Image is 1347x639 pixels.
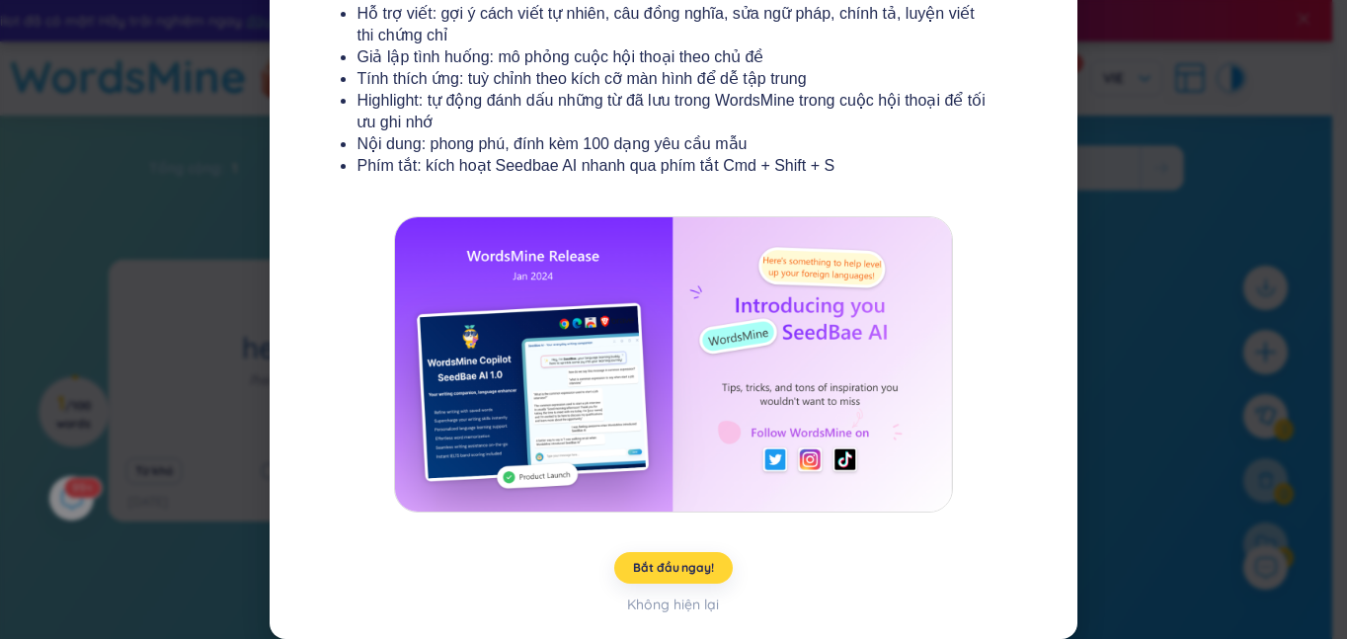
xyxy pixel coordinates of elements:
li: Tính thích ứng: tuỳ chỉnh theo kích cỡ màn hình để dễ tập trung [357,68,990,90]
li: Giả lập tình huống: mô phỏng cuộc hội thoại theo chủ đề [357,46,990,68]
div: Không hiện lại [627,594,719,615]
button: Bắt đầu ngay! [614,552,733,584]
li: Hỗ trợ viết: gợi ý cách viết tự nhiên, câu đồng nghĩa, sửa ngữ pháp, chính tả, luyện viết thi chứ... [357,3,990,46]
li: Phím tắt: kích hoạt Seedbae AI nhanh qua phím tắt Cmd + Shift + S [357,155,990,177]
li: Highlight: tự động đánh dấu những từ đã lưu trong WordsMine trong cuộc hội thoại để tối ưu ghi nhớ [357,90,990,133]
span: Bắt đầu ngay! [633,560,713,576]
li: Nội dung: phong phú, đính kèm 100 dạng yêu cầu mẫu [357,133,990,155]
